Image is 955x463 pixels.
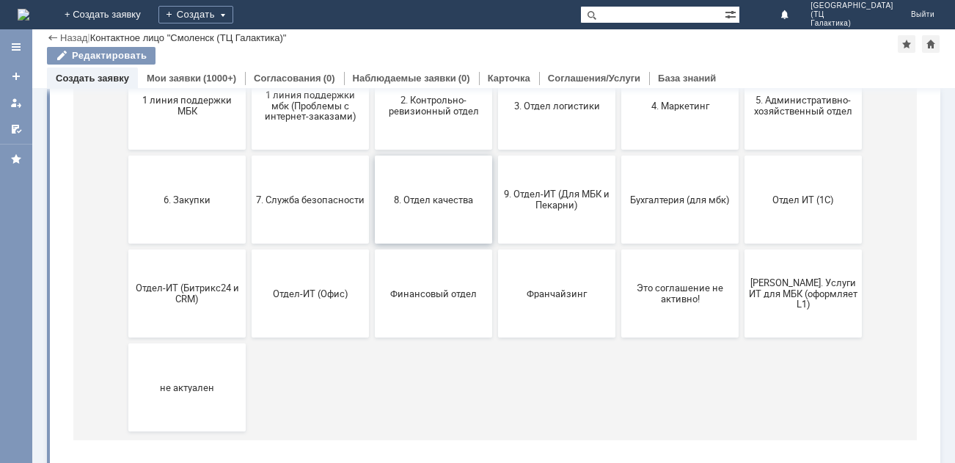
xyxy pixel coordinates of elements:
span: 5. Административно-хозяйственный отдел [687,209,796,231]
button: 3. Отдел логистики [436,176,554,264]
a: Согласования [254,73,321,84]
span: 1 линия поддержки МБК [71,209,180,231]
a: Создать заявку [56,73,129,84]
div: (1000+) [203,73,236,84]
a: Карточка [488,73,530,84]
span: 8. Отдел качества [318,308,426,319]
img: logo [18,9,29,21]
button: Отдел-ИТ (Офис) [190,364,307,452]
button: Бухгалтерия (для мбк) [560,270,677,358]
button: Отдел-ИТ (Битрикс24 и CRM) [67,364,184,452]
span: Отдел-ИТ (Битрикс24 и CRM) [71,397,180,419]
button: Это соглашение не активно! [560,364,677,452]
span: 1 линия поддержки мбк (Проблемы с интернет-заказами) [194,203,303,236]
span: Финансовый отдел [318,402,426,413]
button: 1 линия поддержки мбк (Проблемы с интернет-заказами) [190,176,307,264]
a: Наблюдаемые заявки [353,73,456,84]
div: Создать [158,6,233,23]
button: 5. Административно-хозяйственный отдел [683,176,800,264]
button: 2. Контрольно-ревизионный отдел [313,176,431,264]
span: (ТЦ [811,10,893,19]
span: Это соглашение не активно! [564,397,673,419]
button: 9. Отдел-ИТ (Для МБК и Пекарни) [436,270,554,358]
button: Финансовый отдел [313,364,431,452]
span: 3. Отдел логистики [441,214,549,225]
button: 8. Отдел качества [313,270,431,358]
span: Расширенный поиск [725,7,739,21]
div: | [87,32,89,43]
div: Добавить в избранное [898,35,915,53]
a: Мои заявки [4,91,28,114]
a: Мои согласования [4,117,28,141]
button: Отдел ИТ (1С) [683,270,800,358]
div: Контактное лицо "Смоленск (ТЦ Галактика)" [90,32,287,43]
a: Создать заявку [4,65,28,88]
div: Сделать домашней страницей [922,35,940,53]
span: 2. Контрольно-ревизионный отдел [318,209,426,231]
a: Соглашения/Услуги [548,73,640,84]
div: (0) [458,73,470,84]
span: 4. Маркетинг [564,214,673,225]
input: Например, почта или справка [287,65,580,92]
a: Перейти на домашнюю страницу [18,9,29,21]
span: [PERSON_NAME]. Услуги ИТ для МБК (оформляет L1) [687,391,796,424]
span: Франчайзинг [441,402,549,413]
span: 9. Отдел-ИТ (Для МБК и Пекарни) [441,303,549,325]
span: [GEOGRAPHIC_DATA] [811,1,893,10]
span: 7. Служба безопасности [194,308,303,319]
span: Галактика) [811,19,893,28]
button: 6. Закупки [67,270,184,358]
button: 4. Маркетинг [560,176,677,264]
button: 7. Служба безопасности [190,270,307,358]
button: Франчайзинг [436,364,554,452]
span: Отдел ИТ (1С) [687,308,796,319]
button: 1 линия поддержки МБК [67,176,184,264]
header: Выберите тематику заявки [12,147,855,161]
label: Воспользуйтесь поиском [287,36,580,51]
div: (0) [323,73,335,84]
a: База знаний [658,73,716,84]
a: Назад [60,32,87,43]
button: [PERSON_NAME]. Услуги ИТ для МБК (оформляет L1) [683,364,800,452]
a: Мои заявки [147,73,201,84]
span: Бухгалтерия (для мбк) [564,308,673,319]
span: 6. Закупки [71,308,180,319]
span: Отдел-ИТ (Офис) [194,402,303,413]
